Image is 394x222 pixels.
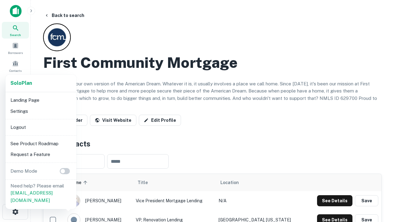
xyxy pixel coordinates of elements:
li: See Product Roadmap [8,138,74,149]
p: Need help? Please email [10,182,71,204]
p: Demo Mode [8,167,40,175]
li: Settings [8,106,74,117]
a: [EMAIL_ADDRESS][DOMAIN_NAME] [10,190,53,203]
iframe: Chat Widget [363,173,394,202]
li: Logout [8,122,74,133]
a: SoloPlan [10,80,32,87]
li: Landing Page [8,95,74,106]
li: Request a Feature [8,149,74,160]
strong: Solo Plan [10,80,32,86]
